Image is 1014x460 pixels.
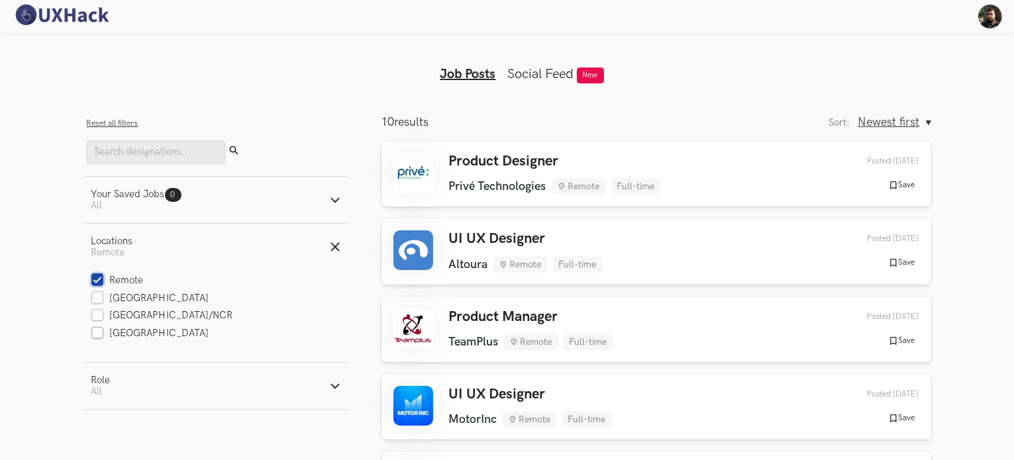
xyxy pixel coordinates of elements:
button: Save [884,335,919,347]
li: Full-time [611,178,661,195]
div: Locations [91,236,133,247]
li: MotorInc [449,412,497,426]
div: Your Saved Jobs [91,189,181,200]
li: Full-time [562,411,612,428]
button: Save [884,257,919,269]
span: 0 [171,190,176,200]
span: All [91,386,103,397]
div: 06th Oct [837,156,919,166]
p: results [381,115,429,129]
button: Newest first, Sort: [858,115,931,129]
label: [GEOGRAPHIC_DATA] [91,327,209,341]
button: Your Saved Jobs0 All [83,177,348,223]
span: Newest first [858,115,920,129]
button: Save [884,179,919,191]
img: Your profile pic [978,5,1002,28]
label: Sort: [829,117,850,128]
label: [GEOGRAPHIC_DATA] [91,292,209,306]
h3: Product Designer [449,153,661,170]
li: Altoura [449,257,488,271]
input: Search [87,140,225,164]
div: Role [91,375,111,386]
a: Social Feed [508,66,574,82]
span: Remote [91,247,125,258]
li: Remote [552,178,606,195]
a: Product Designer Privé Technologies Remote Full-time Posted [DATE] Save [381,141,931,207]
h3: Product Manager [449,308,613,326]
h3: UI UX Designer [449,386,612,403]
div: 29th Sep [837,312,919,322]
li: Remote [504,334,558,350]
button: RoleAll [83,363,348,409]
span: All [91,200,103,211]
a: Job Posts [440,66,496,82]
button: Reset all filters [87,118,138,128]
span: 10 [381,115,395,129]
div: 29th Sep [837,234,919,244]
button: Save [884,412,919,424]
label: Remote [91,274,144,288]
a: Product Manager TeamPlus Remote Full-time Posted [DATE] Save [381,297,931,362]
li: Remote [503,411,557,428]
a: UI UX Designer Altoura Remote Full-time Posted [DATE] Save [381,218,931,284]
li: Remote [493,256,548,273]
li: Full-time [564,334,613,350]
div: 27th Sep [837,389,919,399]
button: LocationsRemote [83,224,348,270]
li: Full-time [553,256,603,273]
label: [GEOGRAPHIC_DATA]/NCR [91,309,233,323]
ul: Tabs Interface [253,45,762,82]
li: Privé Technologies [449,179,546,193]
div: LocationsRemote [83,270,348,362]
li: TeamPlus [449,335,499,349]
span: New [577,68,604,83]
h3: UI UX Designer [449,230,603,248]
a: UI UX Designer MotorInc Remote Full-time Posted [DATE] Save [381,374,931,439]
